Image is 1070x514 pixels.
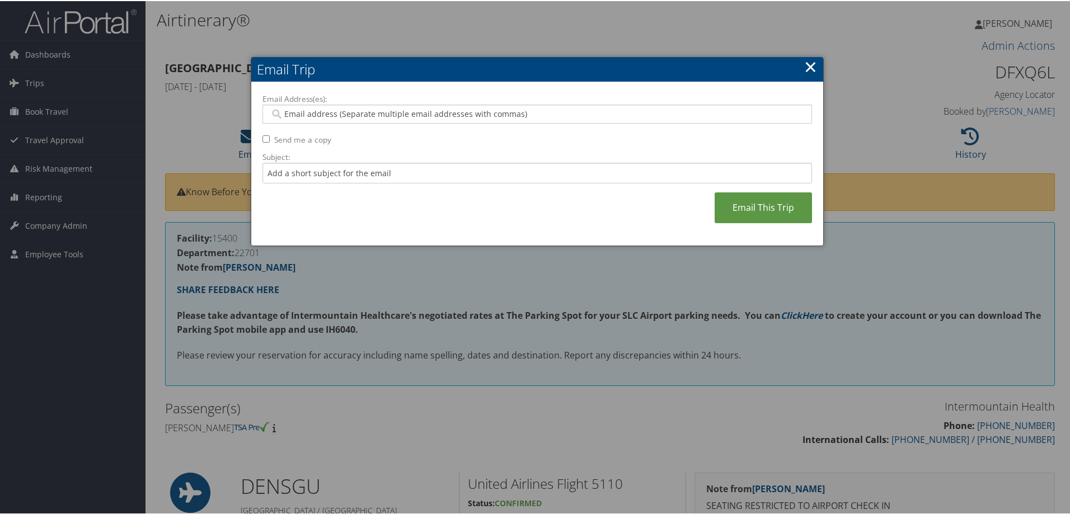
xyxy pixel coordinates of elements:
h2: Email Trip [251,56,823,81]
label: Subject: [262,150,812,162]
a: Email This Trip [715,191,812,222]
input: Add a short subject for the email [262,162,812,182]
label: Email Address(es): [262,92,812,103]
a: × [804,54,817,77]
input: Email address (Separate multiple email addresses with commas) [270,107,804,119]
label: Send me a copy [274,133,331,144]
